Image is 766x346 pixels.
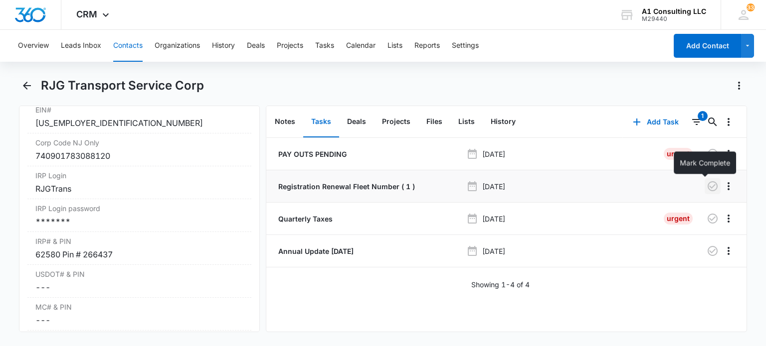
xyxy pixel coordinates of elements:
[721,146,737,162] button: Overflow Menu
[35,314,243,326] dd: ---
[698,111,708,121] div: 1 items
[35,236,243,246] label: IRP# & PIN
[721,243,737,259] button: Overflow Menu
[721,178,737,194] button: Overflow Menu
[642,7,706,15] div: account name
[721,114,737,130] button: Overflow Menu
[674,151,736,174] div: Mark Complete
[747,3,755,11] div: notifications count
[113,30,143,62] button: Contacts
[731,78,747,94] button: Actions
[346,30,376,62] button: Calendar
[35,137,243,148] label: Corp Code NJ Only
[664,148,693,160] div: Urgent
[471,279,530,290] p: Showing 1-4 of 4
[664,213,693,225] div: Urgent
[276,214,333,224] a: Quarterly Taxes
[339,107,374,137] button: Deals
[705,114,721,130] button: Search...
[76,9,97,19] span: CRM
[19,78,34,94] button: Back
[35,281,243,293] dd: ---
[482,246,505,256] p: [DATE]
[482,181,505,192] p: [DATE]
[27,133,251,166] div: Corp Code NJ Only740901783088120
[418,107,450,137] button: Files
[315,30,334,62] button: Tasks
[35,269,243,279] label: USDOT# & PIN
[374,107,418,137] button: Projects
[482,214,505,224] p: [DATE]
[27,166,251,199] div: IRP LoginRJGTrans
[35,203,243,214] label: IRP Login password
[276,246,354,256] a: Annual Update [DATE]
[35,302,243,312] label: MC# & PIN
[27,101,251,133] div: EIN#[US_EMPLOYER_IDENTIFICATION_NUMBER]
[303,107,339,137] button: Tasks
[277,30,303,62] button: Projects
[747,3,755,11] span: 33
[387,30,402,62] button: Lists
[212,30,235,62] button: History
[483,107,524,137] button: History
[35,105,243,115] label: EIN#
[674,34,741,58] button: Add Contact
[18,30,49,62] button: Overview
[35,183,243,195] div: RJGTrans
[27,265,251,298] div: USDOT# & PIN---
[267,107,303,137] button: Notes
[35,117,243,129] div: [US_EMPLOYER_IDENTIFICATION_NUMBER]
[35,248,243,260] div: 62580 Pin # 266437
[27,298,251,331] div: MC# & PIN---
[35,150,243,162] div: 740901783088120
[721,211,737,227] button: Overflow Menu
[450,107,483,137] button: Lists
[27,232,251,265] div: IRP# & PIN62580 Pin # 266437
[276,149,347,159] a: PAY OUTS PENDING
[35,170,243,181] label: IRP Login
[642,15,706,22] div: account id
[623,110,689,134] button: Add Task
[482,149,505,159] p: [DATE]
[689,114,705,130] button: Filters
[414,30,440,62] button: Reports
[276,181,415,192] a: Registration Renewal Fleet Number ( 1 )
[452,30,479,62] button: Settings
[41,78,204,93] h1: RJG Transport Service Corp
[155,30,200,62] button: Organizations
[247,30,265,62] button: Deals
[61,30,101,62] button: Leads Inbox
